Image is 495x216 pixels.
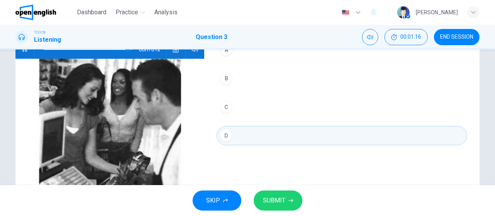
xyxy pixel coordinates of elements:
button: Practice [113,5,148,19]
div: [PERSON_NAME] [416,8,458,17]
span: TOEIC® [34,30,46,35]
div: B [220,72,232,85]
button: Dashboard [74,5,109,19]
button: 00:01:16 [384,29,428,45]
button: Analysis [151,5,181,19]
span: Dashboard [77,8,106,17]
a: OpenEnglish logo [15,5,74,20]
span: 00m 01s [139,40,166,59]
span: Analysis [154,8,178,17]
span: SUBMIT [263,195,285,206]
button: SKIP [193,190,241,211]
span: Practice [116,8,138,17]
span: SKIP [206,195,220,206]
button: END SESSION [434,29,480,45]
button: A [217,40,467,60]
img: Profile picture [397,6,410,19]
span: END SESSION [440,34,473,40]
span: 00:01:16 [400,34,421,40]
button: Click to see the audio transcription [170,40,182,59]
button: D [217,126,467,145]
button: SUBMIT [254,190,302,211]
img: en [341,10,350,15]
h1: Listening [34,35,61,44]
img: OpenEnglish logo [15,5,56,20]
div: Hide [384,29,428,45]
button: B [217,69,467,88]
div: D [220,129,232,142]
div: A [220,44,232,56]
button: C [217,97,467,117]
div: C [220,101,232,113]
h1: Question 3 [196,32,227,42]
div: Mute [362,29,378,45]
